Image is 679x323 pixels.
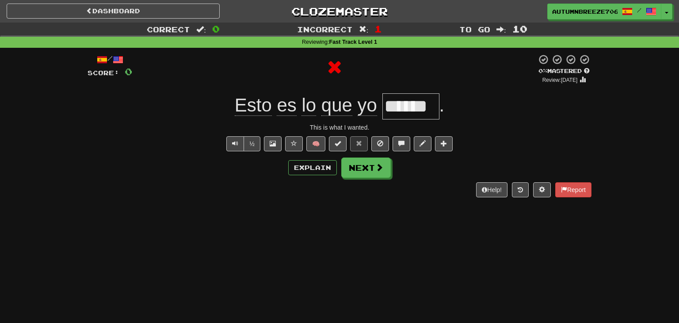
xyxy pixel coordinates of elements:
button: 🧠 [306,136,325,151]
button: Round history (alt+y) [512,182,529,197]
span: : [196,26,206,33]
span: To go [459,25,490,34]
button: ½ [244,136,260,151]
div: / [88,54,132,65]
button: Reset to 0% Mastered (alt+r) [350,136,368,151]
span: lo [301,95,316,116]
span: . [439,95,445,115]
span: Score: [88,69,119,77]
div: Text-to-speech controls [225,136,260,151]
span: AutumnBreeze7066 [552,8,618,15]
span: 10 [512,23,527,34]
div: Mastered [537,67,591,75]
button: Report [555,182,591,197]
span: es [277,95,296,116]
span: 0 % [538,67,547,74]
a: AutumnBreeze7066 / [547,4,661,19]
button: Explain [288,160,337,175]
span: Esto [235,95,272,116]
span: Incorrect [297,25,353,34]
button: Add to collection (alt+a) [435,136,453,151]
span: : [359,26,369,33]
button: Ignore sentence (alt+i) [371,136,389,151]
span: 1 [374,23,382,34]
strong: Fast Track Level 1 [329,39,378,45]
button: Show image (alt+x) [264,136,282,151]
button: Help! [476,182,507,197]
span: 0 [212,23,220,34]
button: Next [341,158,391,178]
button: Play sentence audio (ctl+space) [226,136,244,151]
button: Favorite sentence (alt+f) [285,136,303,151]
a: Clozemaster [233,4,446,19]
button: Edit sentence (alt+d) [414,136,431,151]
span: Correct [147,25,190,34]
span: / [637,7,641,13]
a: Dashboard [7,4,220,19]
button: Set this sentence to 100% Mastered (alt+m) [329,136,347,151]
span: yo [358,95,377,116]
span: que [321,95,352,116]
div: This is what I wanted. [88,123,591,132]
span: : [496,26,506,33]
button: Discuss sentence (alt+u) [393,136,410,151]
small: Review: [DATE] [542,77,578,83]
span: 0 [125,66,132,77]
